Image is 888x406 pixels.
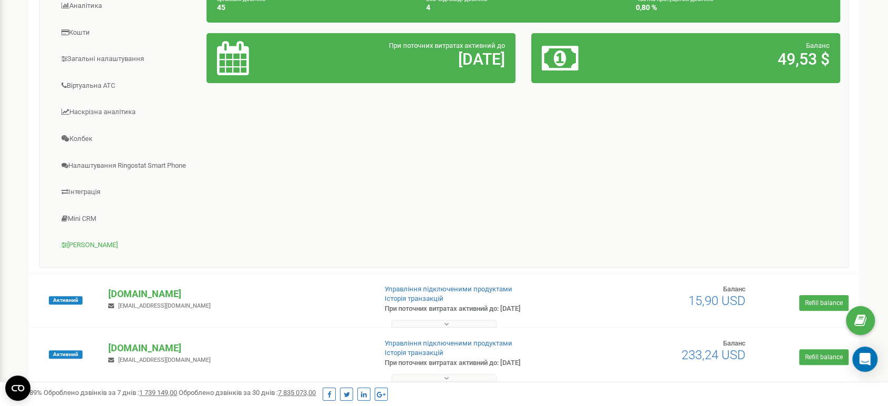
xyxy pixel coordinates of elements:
h4: 4 [426,4,620,12]
h2: [DATE] [318,50,504,68]
a: Управління підключеними продуктами [385,285,512,293]
p: [DOMAIN_NAME] [108,287,367,301]
a: Історія транзакцій [385,349,443,357]
div: Open Intercom Messenger [852,347,877,372]
a: Колбек [48,126,207,152]
a: Управління підключеними продуктами [385,339,512,347]
p: При поточних витратах активний до: [DATE] [385,358,575,368]
span: [EMAIL_ADDRESS][DOMAIN_NAME] [118,302,211,309]
a: Наскрізна аналітика [48,99,207,125]
a: Налаштування Ringostat Smart Phone [48,153,207,179]
h4: 0,80 % [636,4,830,12]
a: Історія транзакцій [385,295,443,302]
a: Кошти [48,20,207,46]
span: Баланс [806,42,830,49]
a: Загальні налаштування [48,46,207,72]
p: При поточних витратах активний до: [DATE] [385,304,575,314]
span: Активний [49,350,82,359]
span: 15,90 USD [688,293,746,308]
span: Баланс [723,339,746,347]
a: Refill balance [799,349,849,365]
span: При поточних витратах активний до [389,42,505,49]
a: Віртуальна АТС [48,73,207,99]
a: Інтеграція [48,179,207,205]
a: [PERSON_NAME] [48,232,207,258]
a: Refill balance [799,295,849,311]
span: Оброблено дзвінків за 7 днів : [44,389,177,397]
span: 233,24 USD [682,348,746,362]
span: Баланс [723,285,746,293]
p: [DOMAIN_NAME] [108,341,367,355]
span: [EMAIL_ADDRESS][DOMAIN_NAME] [118,357,211,363]
h2: 49,53 $ [643,50,830,68]
h4: 45 [217,4,411,12]
u: 1 739 149,00 [139,389,177,397]
a: Mini CRM [48,206,207,232]
u: 7 835 073,00 [278,389,316,397]
button: Open CMP widget [5,375,30,401]
span: Активний [49,296,82,304]
span: Оброблено дзвінків за 30 днів : [179,389,316,397]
